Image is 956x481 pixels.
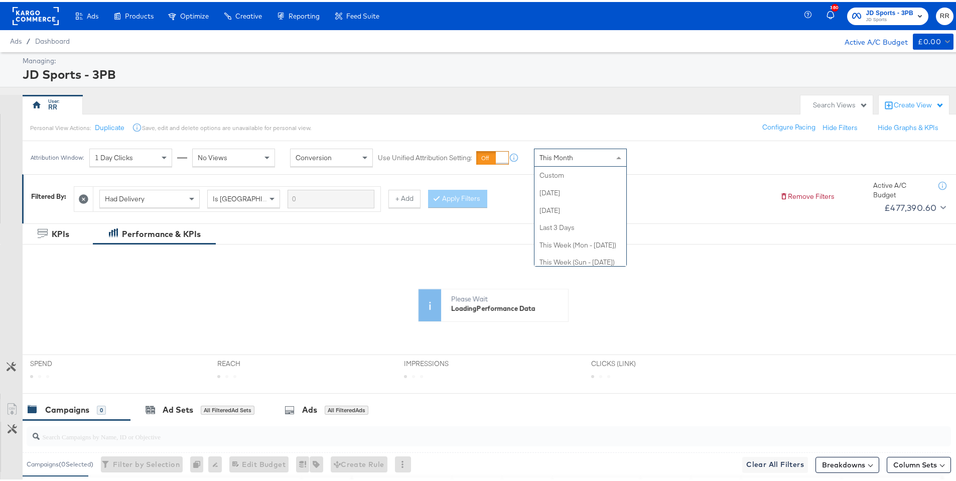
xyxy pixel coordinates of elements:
button: Configure Pacing [755,116,823,135]
span: Feed Suite [346,10,379,18]
button: Column Sets [887,455,951,471]
div: [DATE] [534,200,626,217]
div: Ads [302,402,317,414]
div: JD Sports - 3PB [23,64,951,81]
span: 1 Day Clicks [95,151,133,160]
button: RR [936,6,953,23]
div: Attribution Window: [30,152,84,159]
span: RR [940,9,949,20]
input: Search Campaigns by Name, ID or Objective [40,421,866,440]
button: + Add [388,188,421,206]
button: Hide Graphs & KPIs [878,121,938,131]
div: £477,390.60 [884,198,936,213]
a: Dashboard [35,35,70,43]
span: Ads [87,10,98,18]
span: Optimize [180,10,209,18]
button: 380 [825,5,842,24]
div: £0.00 [918,34,941,46]
button: Clear All Filters [742,455,808,471]
button: Remove Filters [780,190,835,199]
span: Clear All Filters [746,456,804,469]
div: Active A/C Budget [873,179,928,197]
div: Performance & KPIs [122,226,201,238]
span: Creative [235,10,262,18]
span: JD Sports [866,14,913,22]
div: Active A/C Budget [834,32,908,47]
button: Hide Filters [823,121,858,131]
label: Use Unified Attribution Setting: [378,151,472,161]
div: Managing: [23,54,951,64]
span: Is [GEOGRAPHIC_DATA] [213,192,290,201]
div: Search Views [813,98,868,108]
span: This Month [539,151,573,160]
span: Had Delivery [105,192,145,201]
div: Personal View Actions: [30,122,91,130]
span: JD Sports - 3PB [866,6,913,17]
span: Conversion [296,151,332,160]
div: Filtered By: [31,190,66,199]
input: Enter a search term [288,188,374,206]
div: Last 3 Days [534,217,626,234]
span: Reporting [289,10,320,18]
div: All Filtered Ads [325,404,368,413]
span: No Views [198,151,227,160]
div: Ad Sets [163,402,193,414]
button: £0.00 [913,32,953,48]
div: This Week (Sun - [DATE]) [534,252,626,269]
button: Breakdowns [815,455,879,471]
div: Save, edit and delete options are unavailable for personal view. [142,122,311,130]
div: Campaigns [45,402,89,414]
div: 0 [190,454,208,470]
div: 380 [831,2,839,10]
div: Custom [534,165,626,182]
div: This Week (Mon - [DATE]) [534,234,626,252]
button: JD Sports - 3PBJD Sports [847,6,928,23]
span: / [22,35,35,43]
div: RR [48,100,57,110]
div: KPIs [52,226,69,238]
button: £477,390.60 [880,198,948,214]
div: All Filtered Ad Sets [201,404,254,413]
span: Ads [10,35,22,43]
div: Campaigns ( 0 Selected) [27,458,93,467]
div: [DATE] [534,182,626,200]
span: Products [125,10,154,18]
button: Duplicate [95,121,124,131]
div: Create View [894,98,944,108]
div: 0 [97,404,106,413]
